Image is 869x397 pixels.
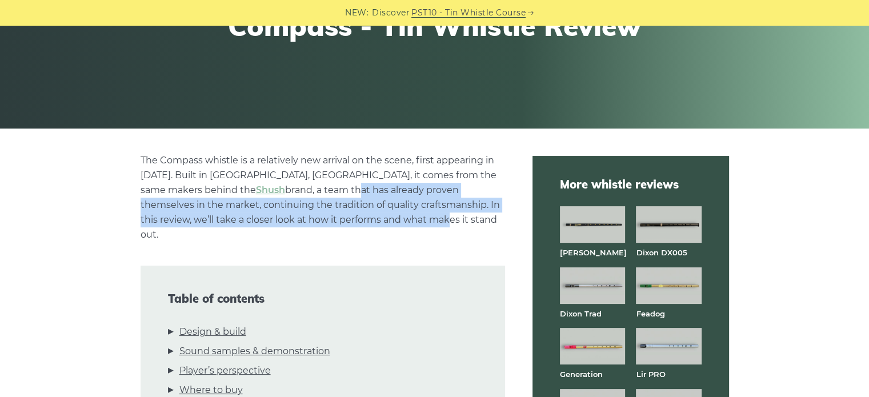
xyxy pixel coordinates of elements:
span: Discover [372,6,410,19]
a: Feadog [636,309,664,318]
span: Table of contents [168,292,478,306]
p: The Compass whistle is a relatively new arrival on the scene, first appearing in [DATE]. Built in... [141,153,505,242]
a: Dixon Trad [560,309,602,318]
img: Lir PRO aluminum tin whistle full front view [636,328,701,364]
a: Sound samples & demonstration [179,344,330,359]
a: Dixon DX005 [636,248,687,257]
a: Player’s perspective [179,363,271,378]
img: Generation brass tin whistle full front view [560,328,625,364]
span: More whistle reviews [560,177,702,193]
a: PST10 - Tin Whistle Course [411,6,526,19]
img: Dixon DX005 tin whistle full front view [636,206,701,243]
img: Feadog brass tin whistle full front view [636,267,701,304]
a: Design & build [179,324,246,339]
a: Shush [256,185,285,195]
a: Lir PRO [636,370,665,379]
a: [PERSON_NAME] [560,248,627,257]
a: Generation [560,370,603,379]
span: NEW: [345,6,369,19]
img: Dixon Trad tin whistle full front view [560,267,625,304]
h1: Compass - Tin Whistle Review [225,10,645,43]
